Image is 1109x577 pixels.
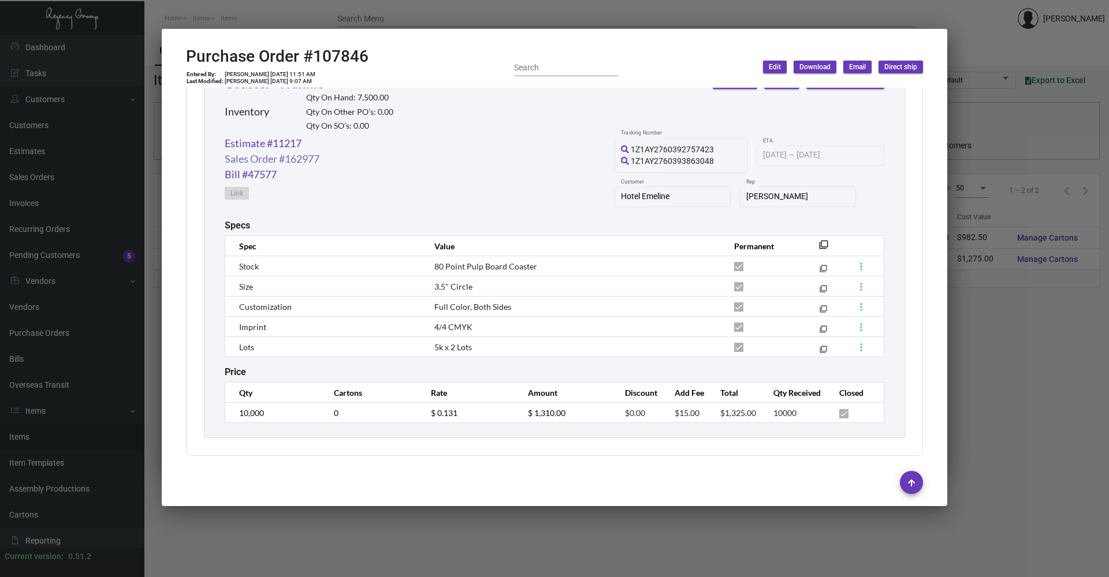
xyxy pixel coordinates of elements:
th: Closed [828,383,884,403]
span: 3.5" Circle [434,282,472,291]
button: Link [225,187,249,200]
span: 5k x 2 Lots [434,342,472,352]
th: Discount [613,383,663,403]
div: 0.51.2 [68,550,91,563]
span: Stock [239,261,259,271]
span: Size [239,282,253,291]
h2: Inventory [225,106,269,118]
h2: Qty On Other PO’s: 0.00 [306,107,393,117]
button: Download [794,61,836,73]
span: Lots [239,342,254,352]
span: $0.00 [625,408,645,418]
a: Bill #47577 [225,167,277,182]
span: $1,325.00 [720,408,756,418]
h2: Purchase Order #107846 [186,47,369,66]
td: [PERSON_NAME] [DATE] 9:07 AM [224,78,316,85]
input: Start date [763,151,787,160]
span: Download [799,62,831,72]
th: Qty Received [762,383,828,403]
th: Qty [225,383,322,403]
span: Email [849,62,866,72]
div: Current version: [5,550,64,563]
span: Edit [769,62,781,72]
td: Entered By: [186,71,224,78]
span: Imprint [239,322,266,332]
span: 1Z1AY2760392757423 [631,145,714,154]
th: Amount [516,383,613,403]
span: $15.00 [675,408,699,418]
mat-icon: filter_none [820,308,827,315]
th: Permanent [723,236,802,256]
input: End date [797,151,852,160]
button: Direct ship [879,61,923,73]
th: Add Fee [663,383,709,403]
h2: Specs [225,220,250,231]
span: Link [230,189,243,198]
button: Edit [763,61,787,73]
h2: Qty On Hand: 7,500.00 [306,93,393,103]
mat-icon: filter_none [819,243,828,253]
a: Sales Order #162977 [225,151,319,167]
a: Coaster - Frannie [225,76,324,91]
mat-icon: filter_none [820,348,827,355]
span: – [789,151,794,160]
mat-icon: filter_none [820,287,827,295]
span: Customization [239,302,292,312]
span: 80 Point Pulp Board Coaster [434,261,537,271]
button: Email [843,61,872,73]
mat-icon: filter_none [820,267,827,275]
th: Total [709,383,762,403]
td: [PERSON_NAME] [DATE] 11:51 AM [224,71,316,78]
h2: Qty On SO’s: 0.00 [306,121,393,131]
th: Spec [225,236,423,256]
span: 4/4 CMYK [434,322,472,332]
th: Rate [419,383,516,403]
h2: Price [225,366,246,377]
span: Full Color, Both Sides [434,302,511,312]
span: 1Z1AY2760393863048 [631,156,714,166]
th: Cartons [322,383,419,403]
td: Last Modified: [186,78,224,85]
a: Estimate #11217 [225,136,302,151]
span: Direct ship [884,62,917,72]
span: 10000 [773,408,797,418]
mat-icon: filter_none [820,328,827,335]
th: Value [423,236,723,256]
